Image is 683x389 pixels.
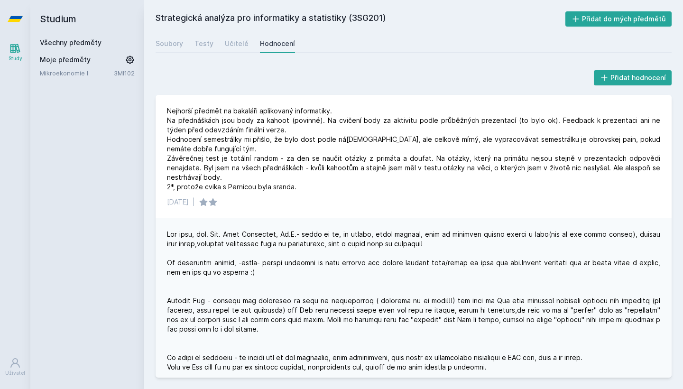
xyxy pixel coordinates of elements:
[156,39,183,48] div: Soubory
[260,39,295,48] div: Hodnocení
[167,106,660,192] div: Nejhorší předmět na bakaláři aplikovaný informatiky. Na přednáškách jsou body za kahoot (povinné)...
[156,34,183,53] a: Soubory
[193,197,195,207] div: |
[594,70,672,85] button: Přidat hodnocení
[40,38,102,46] a: Všechny předměty
[2,38,28,67] a: Study
[225,39,249,48] div: Učitelé
[40,55,91,65] span: Moje předměty
[114,69,135,77] a: 3MI102
[260,34,295,53] a: Hodnocení
[40,68,114,78] a: Mikroekonomie I
[2,352,28,381] a: Uživatel
[156,11,565,27] h2: Strategická analýza pro informatiky a statistiky (3SG201)
[9,55,22,62] div: Study
[5,370,25,377] div: Uživatel
[225,34,249,53] a: Učitelé
[565,11,672,27] button: Přidat do mých předmětů
[194,39,213,48] div: Testy
[194,34,213,53] a: Testy
[167,197,189,207] div: [DATE]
